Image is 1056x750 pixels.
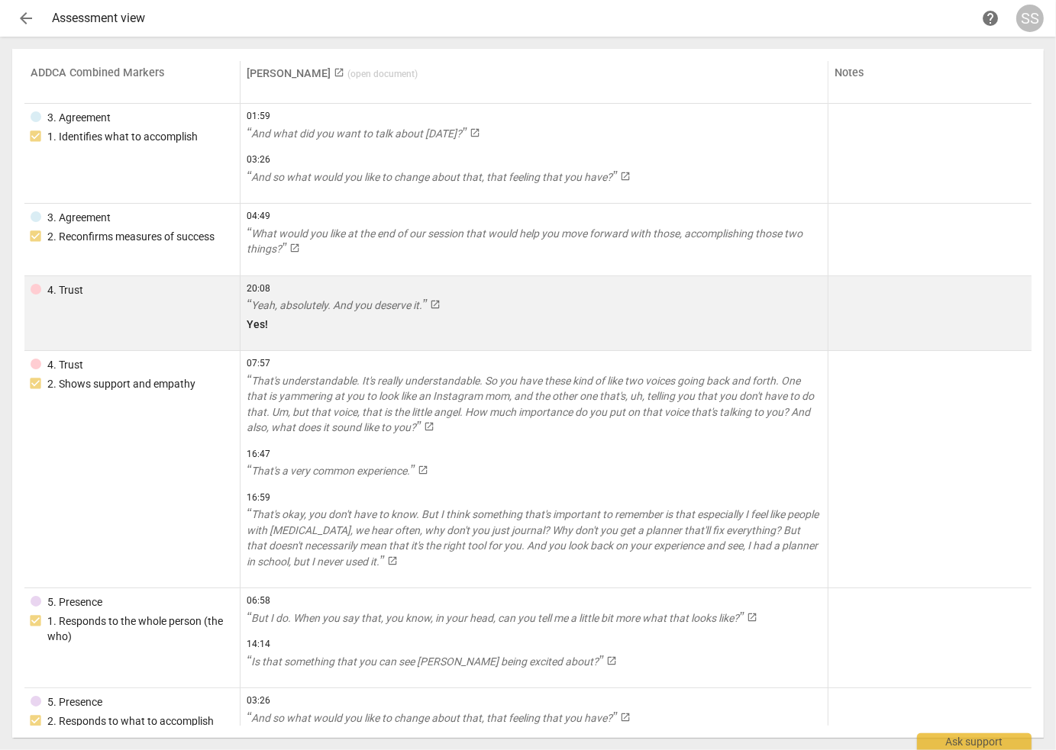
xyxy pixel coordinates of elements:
[247,67,418,80] a: [PERSON_NAME] (open document)
[247,126,822,142] a: And what did you want to talk about [DATE]?
[470,127,480,138] span: launch
[430,299,441,310] span: launch
[247,210,822,223] span: 04:49
[247,594,822,607] span: 06:58
[247,654,822,670] a: Is that something that you can see [PERSON_NAME] being excited about?
[247,317,822,333] p: Yes!
[47,694,102,710] div: 5. Presence
[977,5,1004,32] a: Help
[247,612,744,624] span: But I do. When you say that, you know, in your head, can you tell me a little bit more what that ...
[47,229,215,245] div: 2. Reconfirms measures of success
[247,110,822,123] span: 01:59
[247,171,617,183] span: And so what would you like to change about that, that feeling that you have?
[247,375,814,434] span: That's understandable. It's really understandable. So you have these kind of like two voices goin...
[247,507,822,569] a: That's okay, you don't have to know. But I think something that's important to remember is that e...
[47,357,83,373] div: 4. Trust
[247,169,822,185] a: And so what would you like to change about that, that feeling that you have?
[247,227,802,256] span: What would you like at the end of our session that would help you move forward with those, accomp...
[247,710,822,726] a: And so what would you like to change about that, that feeling that you have?
[247,655,603,668] span: Is that something that you can see [PERSON_NAME] being excited about?
[247,712,617,724] span: And so what would you like to change about that, that feeling that you have?
[247,373,822,436] a: That's understandable. It's really understandable. So you have these kind of like two voices goin...
[47,594,102,610] div: 5. Presence
[620,171,631,182] span: launch
[247,282,822,295] span: 20:08
[247,357,822,370] span: 07:57
[247,127,467,140] span: And what did you want to talk about [DATE]?
[247,638,822,651] span: 14:14
[247,299,427,311] span: Yeah, absolutely. And you deserve it.
[47,210,111,226] div: 3. Agreement
[47,129,198,145] div: 1. Identifies what to accomplish
[47,376,195,392] div: 2. Shows support and empathy
[247,610,822,626] a: But I do. When you say that, you know, in your head, can you tell me a little bit more what that ...
[387,555,398,566] span: launch
[247,298,822,314] a: Yeah, absolutely. And you deserve it.
[247,465,415,477] span: That's a very common experience.
[247,491,822,504] span: 16:59
[620,712,631,723] span: launch
[981,9,999,27] span: help
[47,282,83,298] div: 4. Trust
[747,612,757,623] span: launch
[606,655,617,666] span: launch
[247,508,819,568] span: That's okay, you don't have to know. But I think something that's important to remember is that e...
[24,61,241,104] th: ADDCA Combined Markers
[347,69,418,79] span: ( open document )
[828,61,1032,104] th: Notes
[247,694,822,707] span: 03:26
[47,110,111,126] div: 3. Agreement
[247,463,822,479] a: That's a very common experience.
[418,465,428,475] span: launch
[247,153,822,166] span: 03:26
[334,67,344,78] span: launch
[247,226,822,257] a: What would you like at the end of our session that would help you move forward with those, accomp...
[52,11,977,25] div: Assessment view
[917,733,1032,750] div: Ask support
[424,421,434,432] span: launch
[1016,5,1044,32] button: SS
[17,9,35,27] span: arrow_back
[47,713,234,745] div: 2. Responds to what to accomplish (the what)
[247,448,822,461] span: 16:47
[289,243,300,253] span: launch
[47,613,234,645] div: 1. Responds to the whole person (the who)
